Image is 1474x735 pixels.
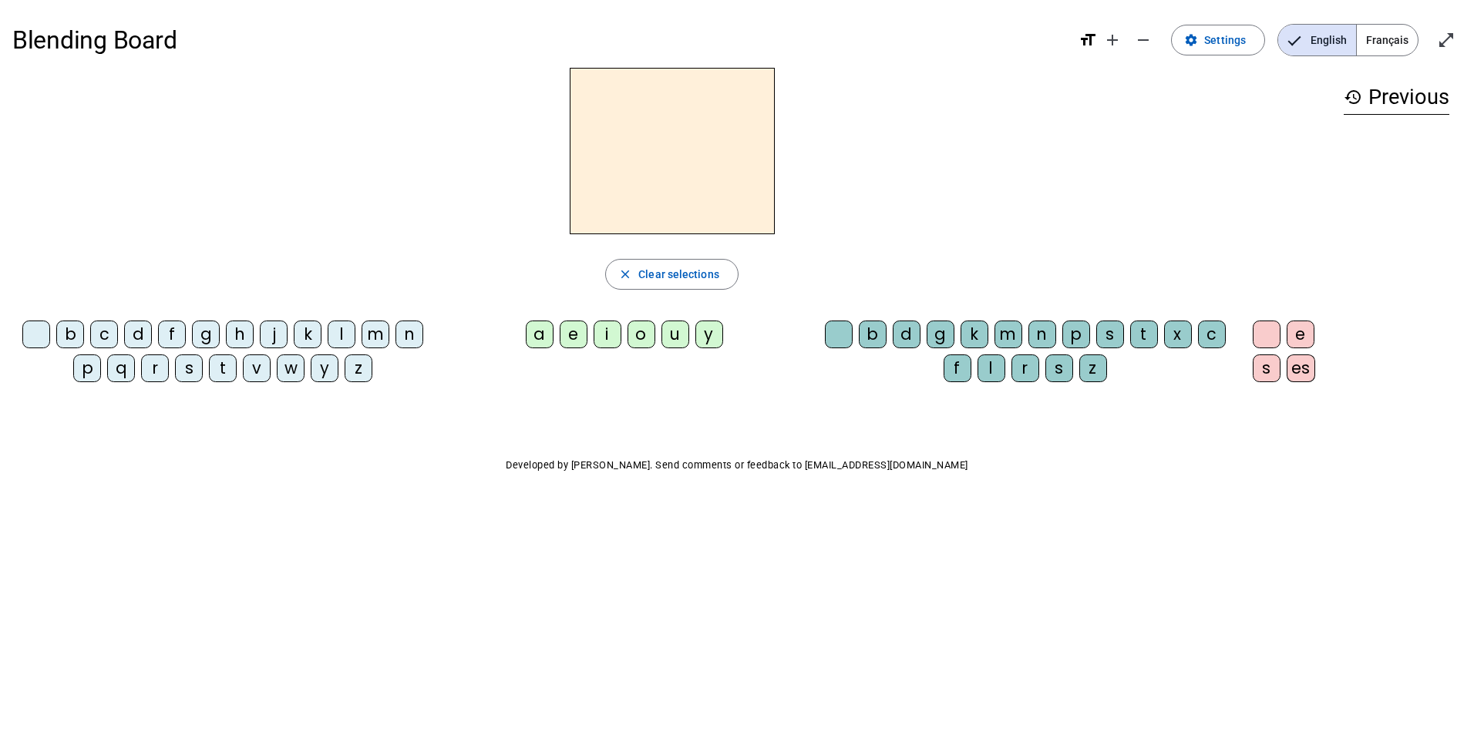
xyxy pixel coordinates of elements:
[1045,354,1073,382] div: s
[1344,80,1449,115] h3: Previous
[395,321,423,348] div: n
[1128,25,1159,55] button: Decrease font size
[560,321,587,348] div: e
[859,321,887,348] div: b
[1171,25,1265,55] button: Settings
[1357,25,1418,55] span: Français
[944,354,971,382] div: f
[618,267,632,281] mat-icon: close
[1079,354,1107,382] div: z
[1096,321,1124,348] div: s
[1134,31,1153,49] mat-icon: remove
[1278,25,1356,55] span: English
[158,321,186,348] div: f
[73,354,101,382] div: p
[260,321,288,348] div: j
[1344,88,1362,106] mat-icon: history
[661,321,689,348] div: u
[1437,31,1455,49] mat-icon: open_in_full
[345,354,372,382] div: z
[124,321,152,348] div: d
[1062,321,1090,348] div: p
[1184,33,1198,47] mat-icon: settings
[526,321,554,348] div: a
[994,321,1022,348] div: m
[192,321,220,348] div: g
[695,321,723,348] div: y
[12,456,1462,475] p: Developed by [PERSON_NAME]. Send comments or feedback to [EMAIL_ADDRESS][DOMAIN_NAME]
[311,354,338,382] div: y
[927,321,954,348] div: g
[209,354,237,382] div: t
[594,321,621,348] div: i
[90,321,118,348] div: c
[1164,321,1192,348] div: x
[141,354,169,382] div: r
[226,321,254,348] div: h
[1028,321,1056,348] div: n
[12,15,1066,65] h1: Blending Board
[1130,321,1158,348] div: t
[277,354,305,382] div: w
[978,354,1005,382] div: l
[893,321,920,348] div: d
[961,321,988,348] div: k
[628,321,655,348] div: o
[638,265,719,284] span: Clear selections
[1011,354,1039,382] div: r
[243,354,271,382] div: v
[1198,321,1226,348] div: c
[1103,31,1122,49] mat-icon: add
[1097,25,1128,55] button: Increase font size
[328,321,355,348] div: l
[1287,321,1314,348] div: e
[605,259,739,290] button: Clear selections
[1079,31,1097,49] mat-icon: format_size
[107,354,135,382] div: q
[1253,354,1280,382] div: s
[175,354,203,382] div: s
[56,321,84,348] div: b
[1277,24,1418,56] mat-button-toggle-group: Language selection
[1431,25,1462,55] button: Enter full screen
[1287,354,1315,382] div: es
[1204,31,1246,49] span: Settings
[294,321,321,348] div: k
[362,321,389,348] div: m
